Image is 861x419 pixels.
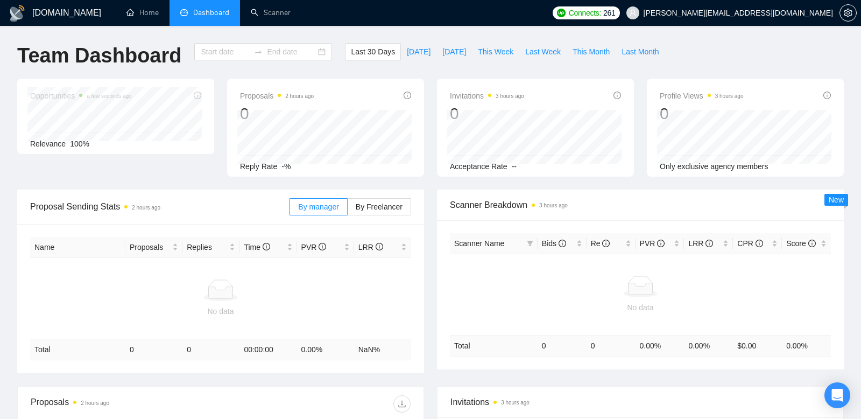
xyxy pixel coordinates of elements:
[622,46,659,58] span: Last Month
[525,235,535,252] span: filter
[267,46,316,58] input: End date
[254,47,263,56] span: swap-right
[705,240,713,247] span: info-circle
[450,198,831,212] span: Scanner Breakdown
[17,43,181,68] h1: Team Dashboard
[472,43,519,60] button: This Week
[450,162,507,171] span: Acceptance Rate
[193,8,229,17] span: Dashboard
[251,8,291,17] a: searchScanner
[839,9,857,17] a: setting
[616,43,665,60] button: Last Month
[539,202,568,208] time: 3 hours ago
[527,240,533,247] span: filter
[660,162,768,171] span: Only exclusive agency members
[354,339,411,360] td: NaN %
[240,89,314,102] span: Proposals
[356,202,403,211] span: By Freelancer
[512,162,517,171] span: --
[254,47,263,56] span: to
[281,162,291,171] span: -%
[478,46,513,58] span: This Week
[567,43,616,60] button: This Month
[840,9,856,17] span: setting
[454,239,504,248] span: Scanner Name
[450,395,830,409] span: Invitations
[180,9,188,16] span: dashboard
[501,400,530,406] time: 3 hours ago
[182,237,239,258] th: Replies
[240,103,314,124] div: 0
[263,243,270,250] span: info-circle
[591,239,610,248] span: Re
[358,243,383,252] span: LRR
[756,240,763,247] span: info-circle
[450,89,524,102] span: Invitations
[824,382,850,408] div: Open Intercom Messenger
[407,46,430,58] span: [DATE]
[401,43,436,60] button: [DATE]
[786,239,815,248] span: Score
[823,92,831,99] span: info-circle
[70,139,89,148] span: 100%
[519,43,567,60] button: Last Week
[130,241,170,253] span: Proposals
[829,195,844,204] span: New
[525,46,561,58] span: Last Week
[569,7,601,19] span: Connects:
[187,241,227,253] span: Replies
[737,239,763,248] span: CPR
[587,335,636,356] td: 0
[30,237,125,258] th: Name
[657,240,665,247] span: info-circle
[613,92,621,99] span: info-circle
[239,339,297,360] td: 00:00:00
[301,243,327,252] span: PVR
[660,89,744,102] span: Profile Views
[34,305,407,317] div: No data
[538,335,587,356] td: 0
[351,46,395,58] span: Last 30 Days
[393,395,411,413] button: download
[808,240,816,247] span: info-circle
[126,8,159,17] a: homeHome
[9,5,26,22] img: logo
[345,43,401,60] button: Last 30 Days
[240,162,277,171] span: Reply Rate
[132,205,160,211] time: 2 hours ago
[285,93,314,99] time: 2 hours ago
[436,43,472,60] button: [DATE]
[201,46,250,58] input: Start date
[684,335,733,356] td: 0.00 %
[660,103,744,124] div: 0
[715,93,744,99] time: 3 hours ago
[298,202,338,211] span: By manager
[688,239,713,248] span: LRR
[839,4,857,22] button: setting
[30,200,290,213] span: Proposal Sending Stats
[450,335,538,356] td: Total
[733,335,782,356] td: $ 0.00
[559,240,566,247] span: info-circle
[629,9,637,17] span: user
[376,243,383,250] span: info-circle
[450,103,524,124] div: 0
[244,243,270,252] span: Time
[640,239,665,248] span: PVR
[603,7,615,19] span: 261
[319,243,326,250] span: info-circle
[125,339,182,360] td: 0
[636,335,684,356] td: 0.00 %
[30,139,66,148] span: Relevance
[542,239,566,248] span: Bids
[602,240,610,247] span: info-circle
[31,395,221,413] div: Proposals
[454,302,827,313] div: No data
[442,46,466,58] span: [DATE]
[573,46,610,58] span: This Month
[182,339,239,360] td: 0
[782,335,831,356] td: 0.00 %
[496,93,524,99] time: 3 hours ago
[557,9,566,17] img: upwork-logo.png
[297,339,354,360] td: 0.00 %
